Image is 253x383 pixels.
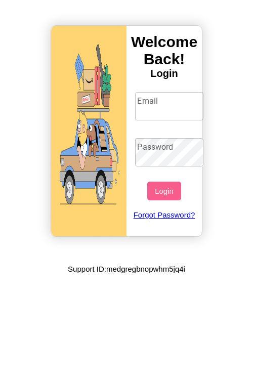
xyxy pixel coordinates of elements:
[51,26,126,236] img: gif
[68,262,185,276] p: Support ID: medgregbnopwhm5jq4i
[126,68,202,79] h4: Login
[126,33,202,68] h3: Welcome Back!
[147,182,181,200] button: Login
[130,200,198,229] a: Forgot Password?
